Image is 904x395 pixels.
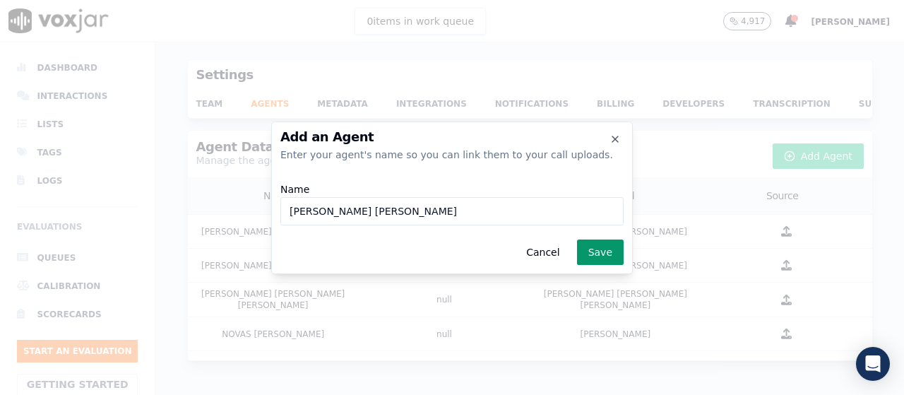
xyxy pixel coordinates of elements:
[280,148,624,162] div: Enter your agent's name so you can link them to your call uploads.
[280,131,624,143] h2: Add an Agent
[577,240,624,265] button: Save
[856,347,890,381] div: Open Intercom Messenger
[280,184,309,194] label: Name
[280,197,624,225] input: Agent Name
[515,240,571,265] button: Cancel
